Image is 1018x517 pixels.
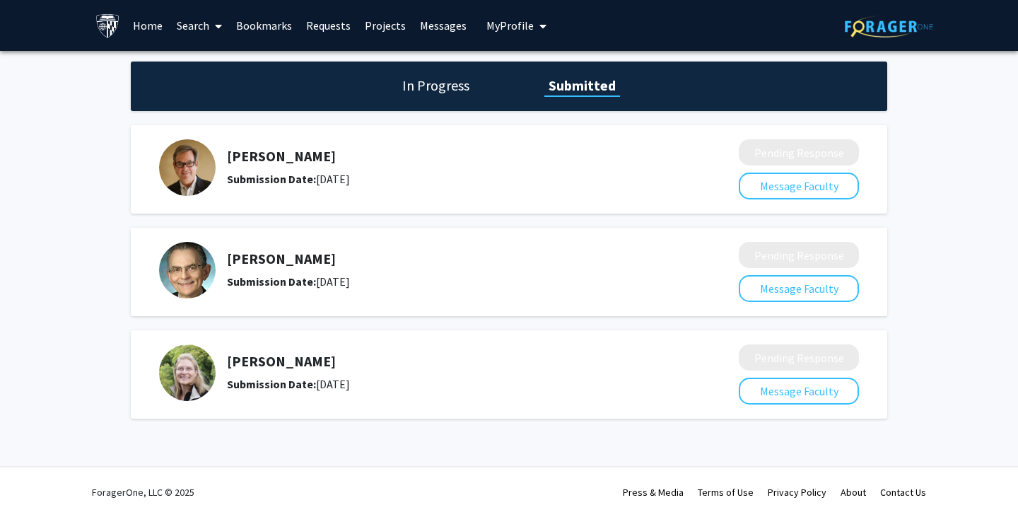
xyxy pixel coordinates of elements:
[739,281,859,296] a: Message Faculty
[299,1,358,50] a: Requests
[698,486,754,499] a: Terms of Use
[739,384,859,398] a: Message Faculty
[227,170,664,187] div: [DATE]
[739,173,859,199] button: Message Faculty
[126,1,170,50] a: Home
[227,172,316,186] b: Submission Date:
[623,486,684,499] a: Press & Media
[229,1,299,50] a: Bookmarks
[739,242,859,268] button: Pending Response
[227,274,316,289] b: Submission Date:
[398,76,474,95] h1: In Progress
[227,353,664,370] h5: [PERSON_NAME]
[170,1,229,50] a: Search
[413,1,474,50] a: Messages
[11,453,60,506] iframe: Chat
[227,377,316,391] b: Submission Date:
[845,16,933,37] img: ForagerOne Logo
[739,179,859,193] a: Message Faculty
[739,344,859,371] button: Pending Response
[227,376,664,393] div: [DATE]
[92,467,194,517] div: ForagerOne, LLC © 2025
[768,486,826,499] a: Privacy Policy
[227,273,664,290] div: [DATE]
[227,250,664,267] h5: [PERSON_NAME]
[227,148,664,165] h5: [PERSON_NAME]
[739,378,859,405] button: Message Faculty
[159,242,216,298] img: Profile Picture
[159,344,216,401] img: Profile Picture
[880,486,926,499] a: Contact Us
[739,139,859,165] button: Pending Response
[841,486,866,499] a: About
[95,13,120,38] img: Johns Hopkins University Logo
[544,76,620,95] h1: Submitted
[739,275,859,302] button: Message Faculty
[358,1,413,50] a: Projects
[486,18,534,33] span: My Profile
[159,139,216,196] img: Profile Picture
